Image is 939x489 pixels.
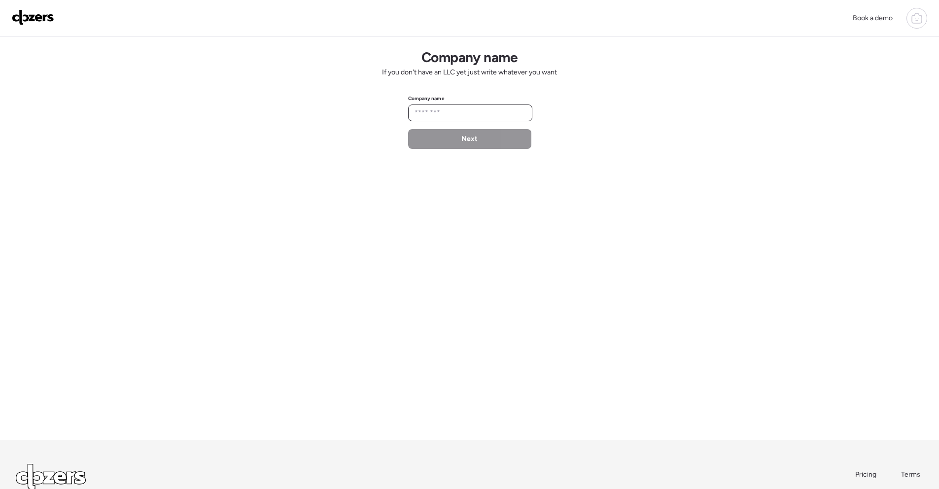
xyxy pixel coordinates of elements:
span: Book a demo [853,14,893,22]
span: If you don't have an LLC yet just write whatever you want [382,68,557,77]
label: Company name [408,95,445,102]
h1: Company name [421,49,518,66]
span: Next [461,134,478,144]
a: Pricing [855,470,877,480]
a: Terms [901,470,923,480]
span: Pricing [855,470,876,479]
img: Logo [12,9,54,25]
span: Terms [901,470,920,479]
